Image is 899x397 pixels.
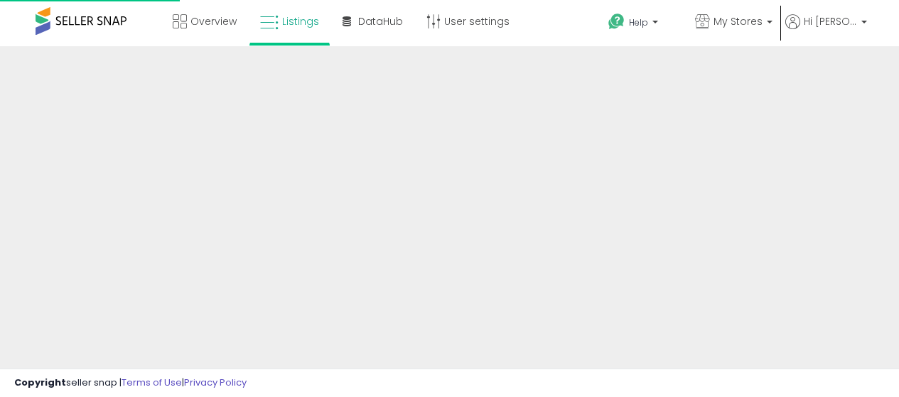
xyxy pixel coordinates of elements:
a: Terms of Use [122,376,182,389]
span: Overview [190,14,237,28]
span: Listings [282,14,319,28]
div: seller snap | | [14,376,247,390]
span: DataHub [358,14,403,28]
span: My Stores [714,14,763,28]
i: Get Help [608,13,625,31]
strong: Copyright [14,376,66,389]
span: Hi [PERSON_NAME] [804,14,857,28]
span: Help [629,16,648,28]
a: Privacy Policy [184,376,247,389]
a: Help [597,2,682,46]
a: Hi [PERSON_NAME] [785,14,867,46]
